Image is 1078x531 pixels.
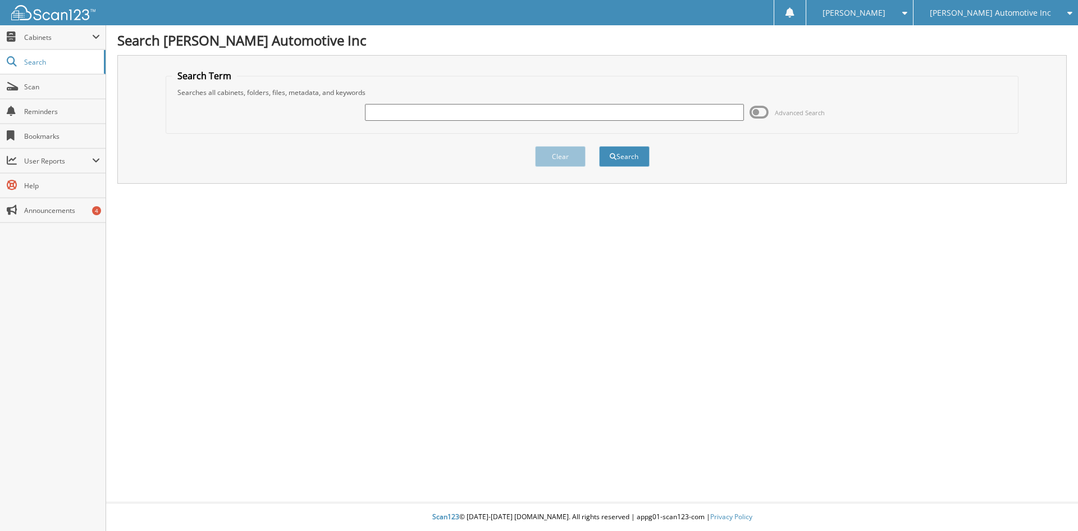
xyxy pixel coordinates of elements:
[432,512,459,521] span: Scan123
[24,131,100,141] span: Bookmarks
[24,33,92,42] span: Cabinets
[24,156,92,166] span: User Reports
[24,82,100,92] span: Scan
[92,206,101,215] div: 4
[599,146,650,167] button: Search
[775,108,825,117] span: Advanced Search
[710,512,752,521] a: Privacy Policy
[823,10,885,16] span: [PERSON_NAME]
[1022,477,1078,531] iframe: Chat Widget
[24,57,98,67] span: Search
[24,107,100,116] span: Reminders
[930,10,1051,16] span: [PERSON_NAME] Automotive Inc
[117,31,1067,49] h1: Search [PERSON_NAME] Automotive Inc
[535,146,586,167] button: Clear
[11,5,95,20] img: scan123-logo-white.svg
[24,181,100,190] span: Help
[106,503,1078,531] div: © [DATE]-[DATE] [DOMAIN_NAME]. All rights reserved | appg01-scan123-com |
[172,70,237,82] legend: Search Term
[172,88,1013,97] div: Searches all cabinets, folders, files, metadata, and keywords
[24,206,100,215] span: Announcements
